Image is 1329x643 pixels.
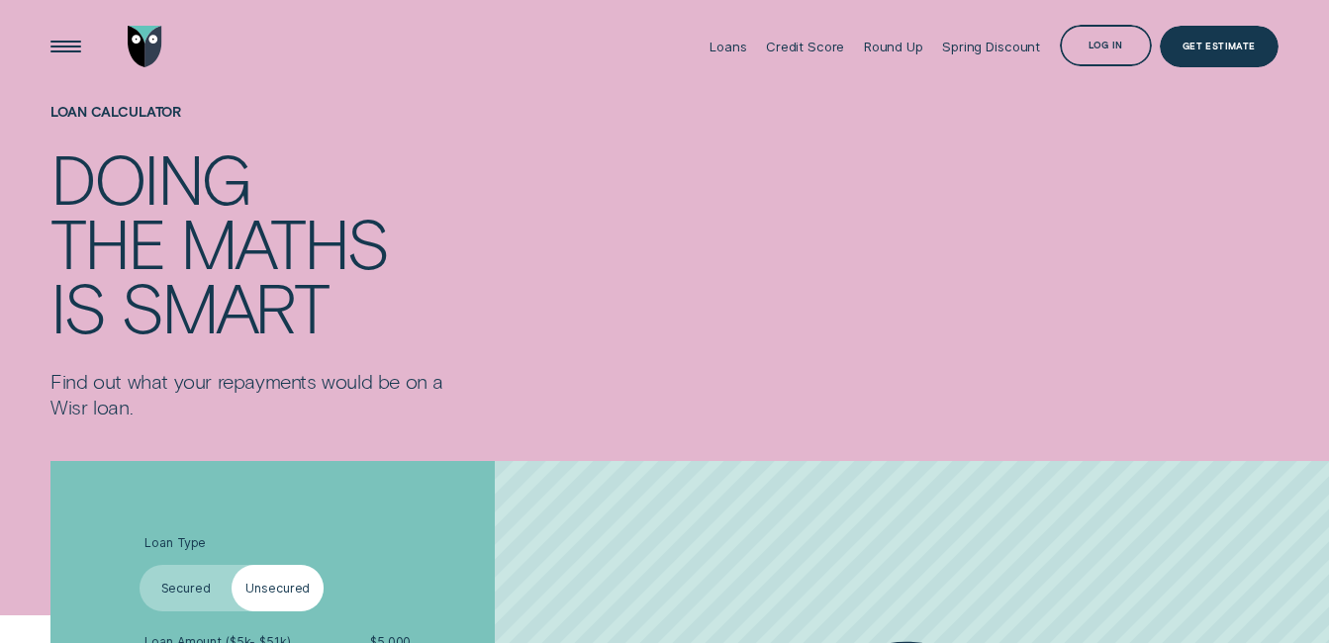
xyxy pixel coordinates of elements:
[942,39,1040,54] div: Spring Discount
[46,26,87,67] button: Open Menu
[766,39,844,54] div: Credit Score
[50,145,450,338] h4: Doing the maths is smart
[1160,26,1279,67] a: Get Estimate
[180,210,388,274] div: maths
[864,39,923,54] div: Round Up
[50,210,164,274] div: the
[710,39,746,54] div: Loans
[50,369,450,419] p: Find out what your repayments would be on a Wisr loan.
[50,104,450,146] h1: Loan Calculator
[144,535,206,551] span: Loan Type
[1060,25,1152,66] button: Log in
[140,565,232,611] label: Secured
[128,26,162,67] img: Wisr
[121,274,328,338] div: smart
[50,145,249,210] div: Doing
[232,565,324,611] label: Unsecured
[50,274,105,338] div: is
